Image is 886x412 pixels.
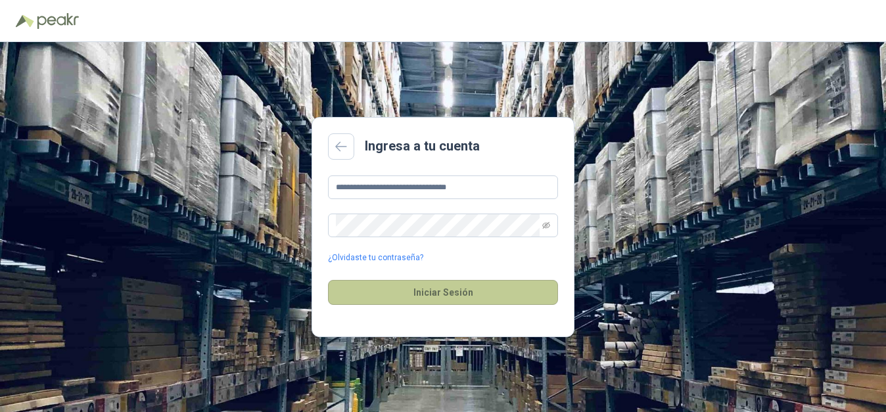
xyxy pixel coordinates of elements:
[16,14,34,28] img: Logo
[542,221,550,229] span: eye-invisible
[328,252,423,264] a: ¿Olvidaste tu contraseña?
[37,13,79,29] img: Peakr
[328,280,558,305] button: Iniciar Sesión
[365,136,480,156] h2: Ingresa a tu cuenta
